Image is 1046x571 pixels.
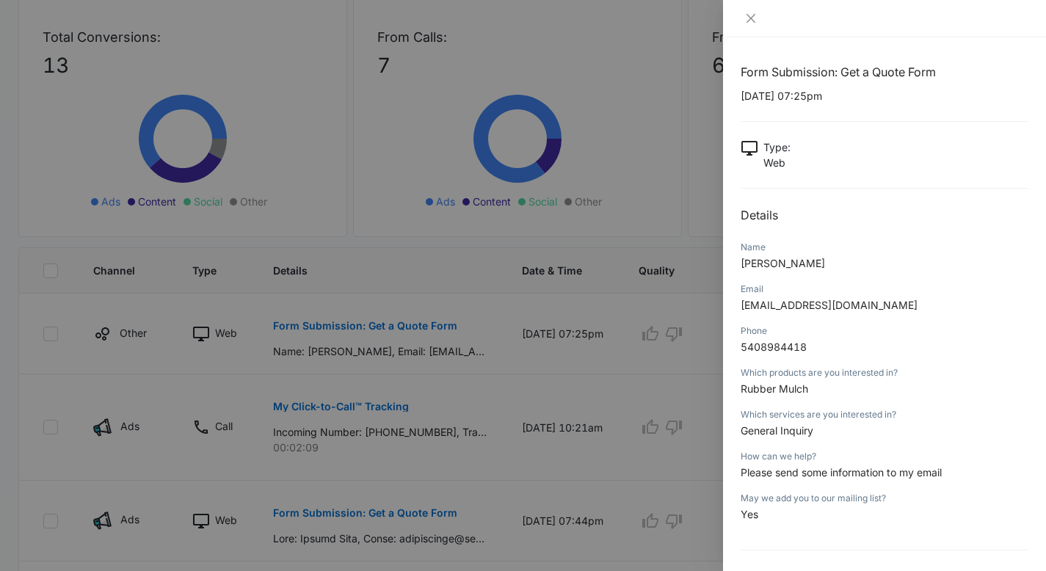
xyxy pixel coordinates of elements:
[741,299,918,311] span: [EMAIL_ADDRESS][DOMAIN_NAME]
[741,366,1028,379] div: Which products are you interested in?
[741,466,942,479] span: Please send some information to my email
[741,382,808,395] span: Rubber Mulch
[741,88,1028,103] p: [DATE] 07:25pm
[741,450,1028,463] div: How can we help?
[741,324,1028,338] div: Phone
[741,257,825,269] span: [PERSON_NAME]
[763,139,791,155] p: Type :
[741,12,761,25] button: Close
[741,492,1028,505] div: May we add you to our mailing list?
[741,341,807,353] span: 5408984418
[741,508,758,520] span: Yes
[741,408,1028,421] div: Which services are you interested in?
[741,283,1028,296] div: Email
[741,424,813,437] span: General Inquiry
[741,63,1028,81] h1: Form Submission: Get a Quote Form
[741,206,1028,224] h2: Details
[763,155,791,170] p: Web
[741,241,1028,254] div: Name
[745,12,757,24] span: close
